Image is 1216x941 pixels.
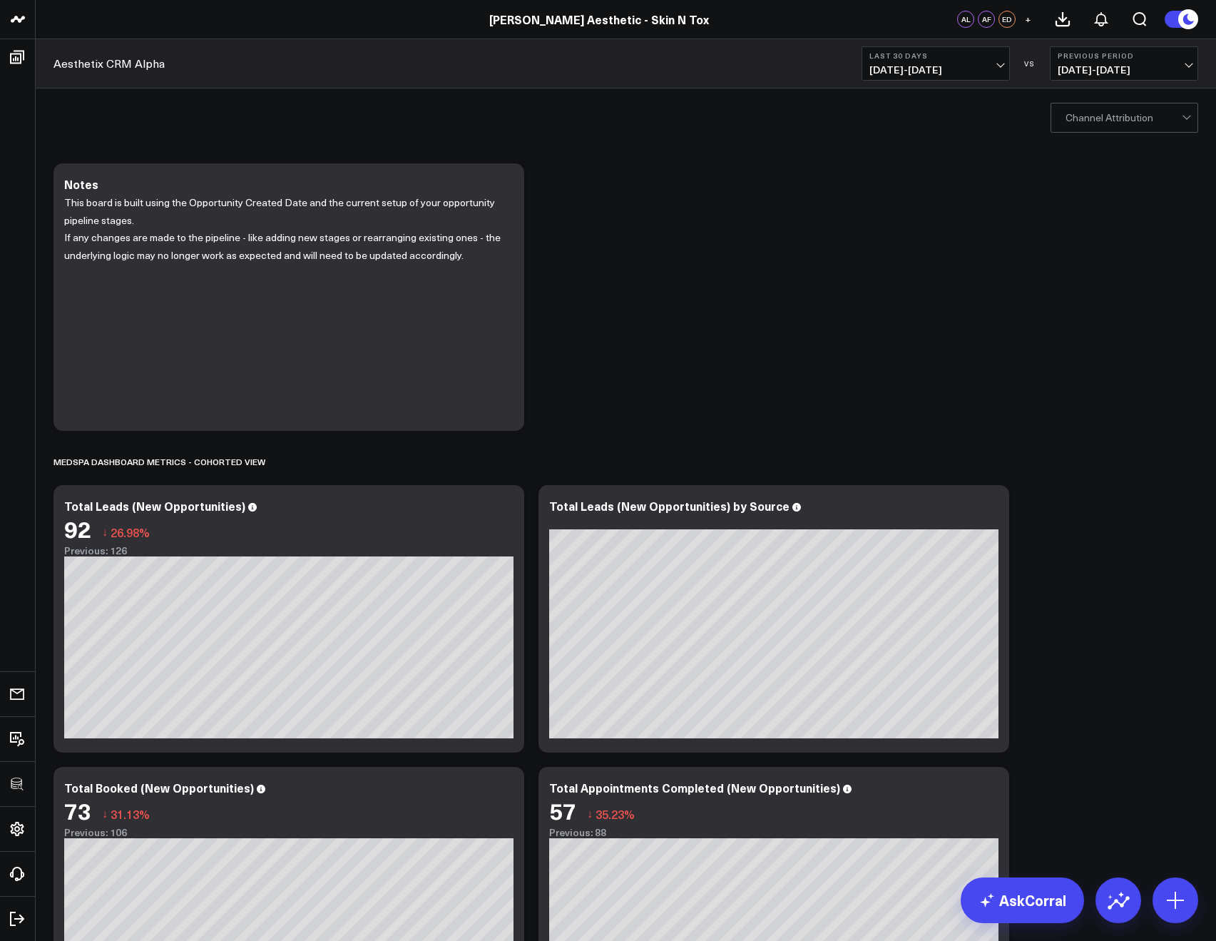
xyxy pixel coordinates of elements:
b: Last 30 Days [869,51,1002,60]
button: Last 30 Days[DATE]-[DATE] [862,46,1010,81]
div: Previous: 126 [64,545,514,556]
div: VS [1017,59,1043,68]
p: If any changes are made to the pipeline - like adding new stages or rearranging existing ones - t... [64,229,503,264]
div: MEDSPA DASHBOARD METRICS - COHORTED VIEW [53,445,265,478]
a: [PERSON_NAME] Aesthetic - Skin N Tox [489,11,709,27]
a: AskCorral [961,878,1084,923]
b: Previous Period [1058,51,1190,60]
div: Total Appointments Completed (New Opportunities) [549,780,840,795]
div: 73 [64,798,91,823]
span: 35.23% [596,806,635,822]
span: ↓ [587,805,593,823]
div: ED [998,11,1016,28]
button: + [1019,11,1036,28]
span: ↓ [102,523,108,541]
div: AL [957,11,974,28]
div: AF [978,11,995,28]
div: Previous: 106 [64,827,514,838]
span: [DATE] - [DATE] [1058,64,1190,76]
span: 26.98% [111,524,150,540]
div: 57 [549,798,576,823]
div: 92 [64,516,91,541]
button: Previous Period[DATE]-[DATE] [1050,46,1198,81]
div: Total Leads (New Opportunities) by Source [549,498,790,514]
div: Total Leads (New Opportunities) [64,498,245,514]
span: ↓ [102,805,108,823]
span: 31.13% [111,806,150,822]
span: [DATE] - [DATE] [869,64,1002,76]
a: Aesthetix CRM Alpha [53,56,165,71]
div: Previous: 88 [549,827,998,838]
p: This board is built using the Opportunity Created Date and the current setup of your opportunity ... [64,194,503,229]
span: + [1025,14,1031,24]
div: Notes [64,176,98,192]
div: Total Booked (New Opportunities) [64,780,254,795]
